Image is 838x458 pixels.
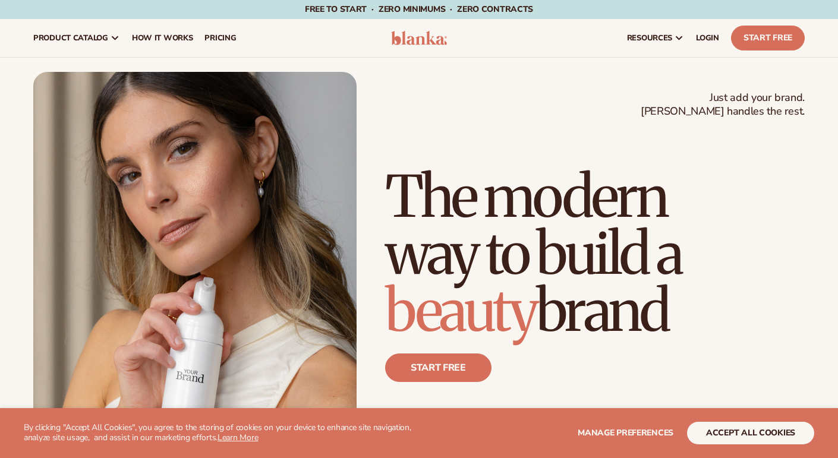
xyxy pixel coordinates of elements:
[731,26,805,50] a: Start Free
[385,406,446,432] p: 100K+
[385,353,492,382] a: Start free
[204,33,236,43] span: pricing
[126,19,199,57] a: How It Works
[218,432,258,443] a: Learn More
[391,31,447,45] img: logo
[132,33,193,43] span: How It Works
[687,422,814,444] button: accept all cookies
[305,4,533,15] span: Free to start · ZERO minimums · ZERO contracts
[470,406,545,432] p: 4.9
[27,19,126,57] a: product catalog
[385,275,536,346] span: beauty
[690,19,725,57] a: LOGIN
[627,33,672,43] span: resources
[578,427,673,438] span: Manage preferences
[696,33,719,43] span: LOGIN
[24,423,430,443] p: By clicking "Accept All Cookies", you agree to the storing of cookies on your device to enhance s...
[33,33,108,43] span: product catalog
[385,168,805,339] h1: The modern way to build a brand
[621,19,690,57] a: resources
[199,19,242,57] a: pricing
[641,91,805,119] span: Just add your brand. [PERSON_NAME] handles the rest.
[578,422,673,444] button: Manage preferences
[569,406,659,432] p: 450+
